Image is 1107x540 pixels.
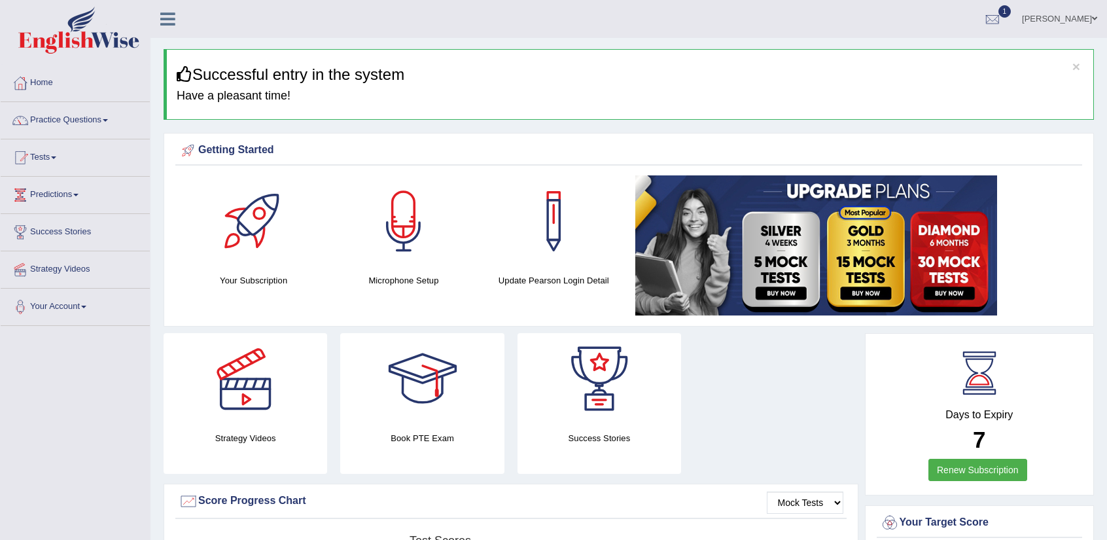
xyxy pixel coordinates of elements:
div: Score Progress Chart [179,492,843,511]
h4: Update Pearson Login Detail [485,274,622,287]
a: Home [1,65,150,98]
div: Your Target Score [880,513,1080,533]
b: 7 [973,427,985,452]
button: × [1072,60,1080,73]
h4: Days to Expiry [880,409,1080,421]
span: 1 [998,5,1011,18]
h4: Success Stories [518,431,681,445]
div: Getting Started [179,141,1079,160]
a: Strategy Videos [1,251,150,284]
h4: Your Subscription [185,274,322,287]
img: small5.jpg [635,175,997,315]
h3: Successful entry in the system [177,66,1083,83]
a: Predictions [1,177,150,209]
a: Renew Subscription [928,459,1027,481]
a: Practice Questions [1,102,150,135]
h4: Book PTE Exam [340,431,504,445]
a: Your Account [1,289,150,321]
h4: Strategy Videos [164,431,327,445]
a: Tests [1,139,150,172]
h4: Have a pleasant time! [177,90,1083,103]
a: Success Stories [1,214,150,247]
h4: Microphone Setup [335,274,472,287]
